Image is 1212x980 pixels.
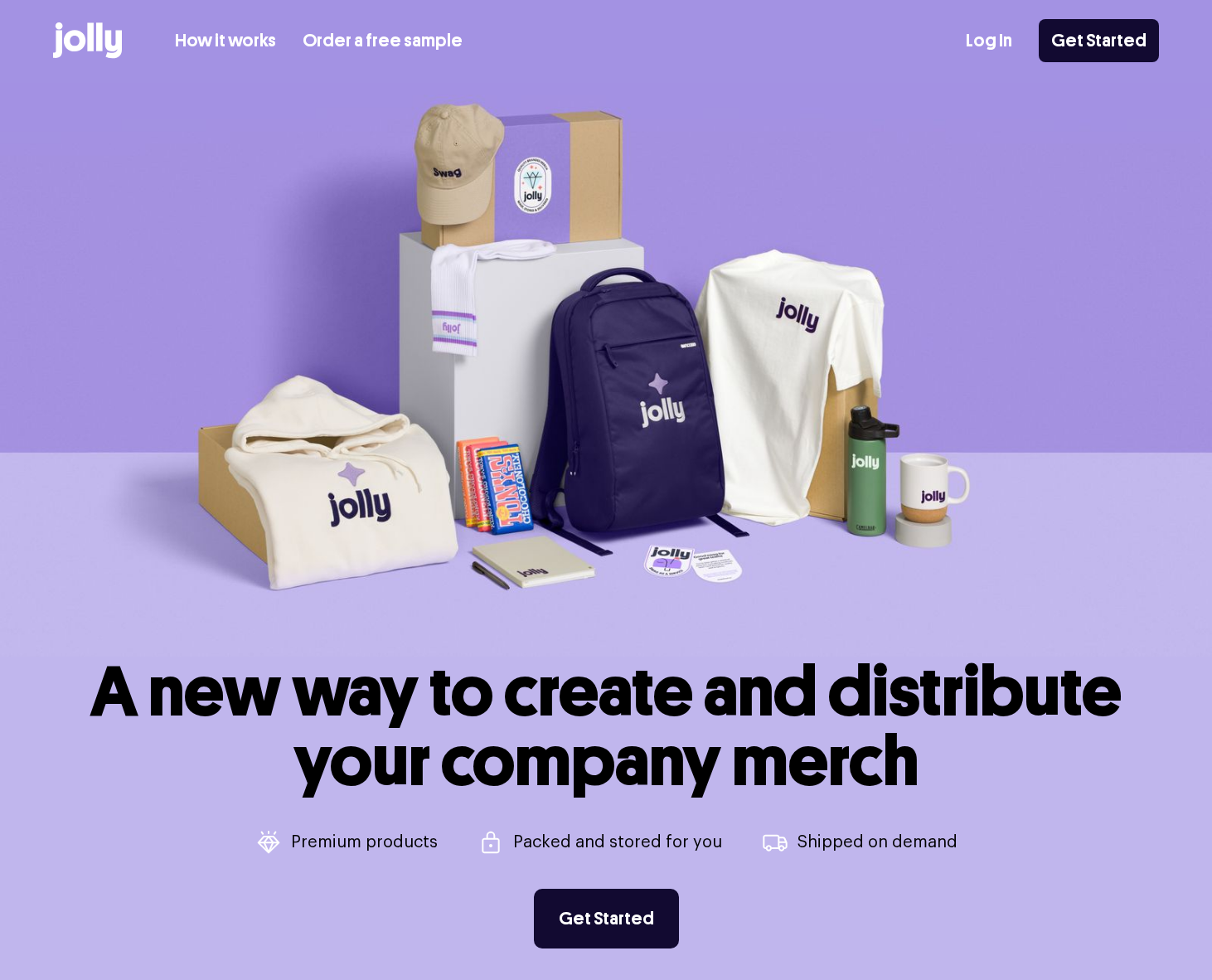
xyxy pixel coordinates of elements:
[534,889,679,948] a: Get Started
[175,27,276,55] a: How it works
[1039,19,1159,62] a: Get Started
[303,27,463,55] a: Order a free sample
[291,834,438,851] p: Premium products
[90,657,1122,796] h1: A new way to create and distribute your company merch
[513,834,722,851] p: Packed and stored for you
[966,27,1012,55] a: Log In
[797,834,957,851] p: Shipped on demand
